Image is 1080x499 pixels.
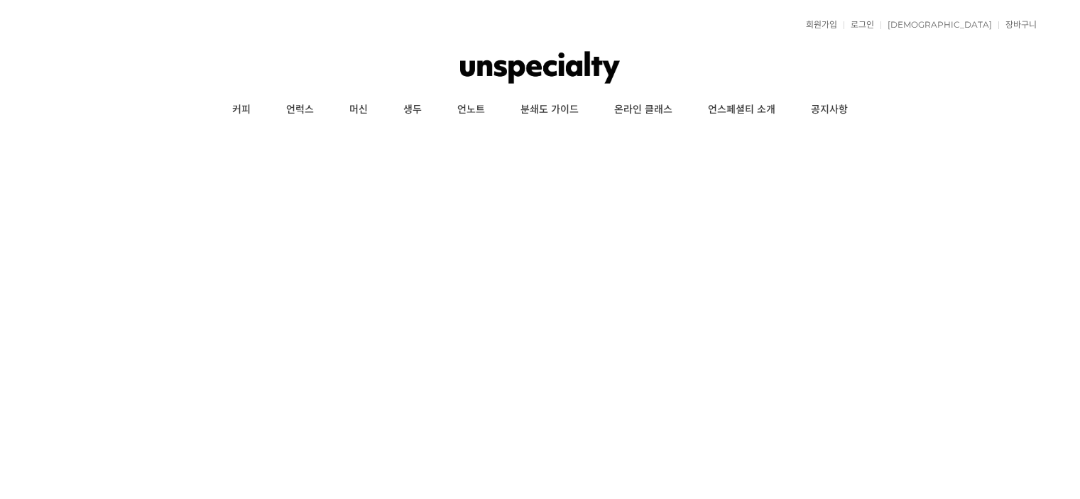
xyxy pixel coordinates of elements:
[998,21,1037,29] a: 장바구니
[440,92,503,128] a: 언노트
[386,92,440,128] a: 생두
[596,92,690,128] a: 온라인 클래스
[799,21,837,29] a: 회원가입
[880,21,992,29] a: [DEMOGRAPHIC_DATA]
[690,92,793,128] a: 언스페셜티 소개
[268,92,332,128] a: 언럭스
[793,92,866,128] a: 공지사항
[460,46,620,89] img: 언스페셜티 몰
[332,92,386,128] a: 머신
[214,92,268,128] a: 커피
[844,21,874,29] a: 로그인
[503,92,596,128] a: 분쇄도 가이드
